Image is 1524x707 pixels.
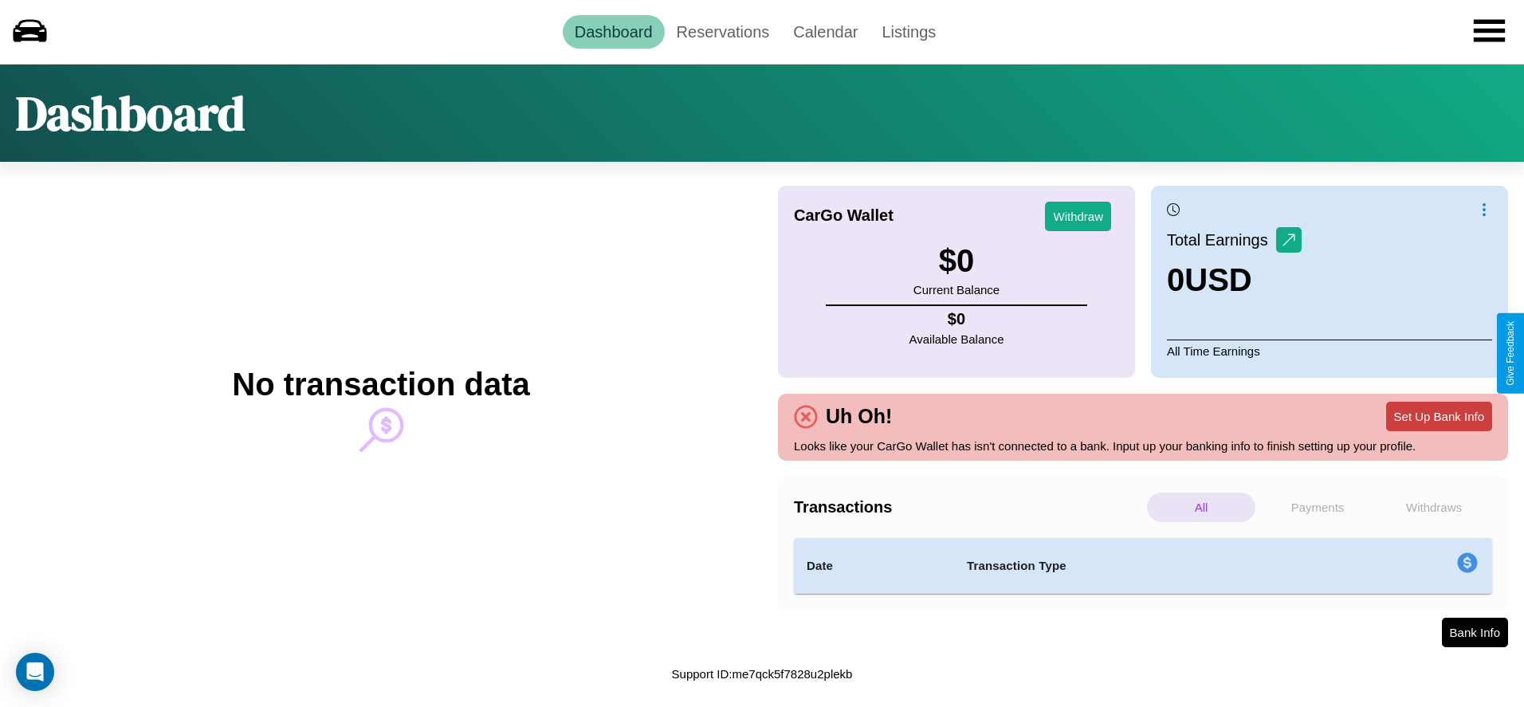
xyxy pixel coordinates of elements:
[1263,493,1372,522] p: Payments
[909,310,1004,328] h4: $ 0
[1167,340,1492,362] p: All Time Earnings
[913,243,1000,279] h3: $ 0
[672,663,853,685] p: Support ID: me7qck5f7828u2plekb
[807,556,941,575] h4: Date
[870,15,948,49] a: Listings
[1442,618,1508,647] button: Bank Info
[794,206,894,225] h4: CarGo Wallet
[794,538,1492,594] table: simple table
[16,81,245,146] h1: Dashboard
[818,405,900,428] h4: Uh Oh!
[665,15,782,49] a: Reservations
[232,367,529,403] h2: No transaction data
[1045,202,1111,231] button: Withdraw
[1167,226,1276,254] p: Total Earnings
[16,653,54,691] div: Open Intercom Messenger
[794,498,1143,517] h4: Transactions
[913,279,1000,300] p: Current Balance
[1167,262,1302,298] h3: 0 USD
[967,556,1327,575] h4: Transaction Type
[563,15,665,49] a: Dashboard
[781,15,870,49] a: Calendar
[1386,402,1492,431] button: Set Up Bank Info
[1147,493,1255,522] p: All
[1380,493,1488,522] p: Withdraws
[794,435,1492,457] p: Looks like your CarGo Wallet has isn't connected to a bank. Input up your banking info to finish ...
[1505,321,1516,386] div: Give Feedback
[909,328,1004,350] p: Available Balance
